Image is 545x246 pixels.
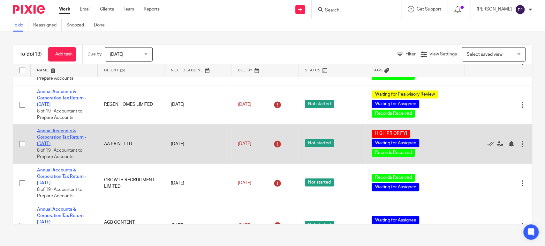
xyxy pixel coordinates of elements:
[305,139,334,147] span: Not started
[48,47,76,62] a: + Add task
[164,85,231,124] td: [DATE]
[238,223,251,228] span: [DATE]
[87,51,102,57] p: Due by
[305,100,334,108] span: Not started
[13,5,45,14] img: Pixie
[144,6,160,12] a: Reports
[164,124,231,163] td: [DATE]
[324,8,382,13] input: Search
[98,163,165,203] td: GROWTH RECRUITMENT LIMITED
[372,130,410,138] span: HIGH PRIORITY!
[372,216,419,224] span: Waiting for Assignee
[37,148,82,159] span: 8 of 19 · Accountant to Prepare Accounts
[66,19,89,32] a: Snoozed
[98,124,165,163] td: AA PRINT LTD
[33,52,42,57] span: (13)
[515,4,525,15] img: svg%3E
[94,19,110,32] a: Done
[110,52,123,57] span: [DATE]
[80,6,90,12] a: Email
[305,221,334,229] span: Not started
[13,19,28,32] a: To do
[37,187,82,199] span: 8 of 19 · Accountant to Prepare Accounts
[37,207,86,225] a: Annual Accounts & Corporation Tax Return - [DATE]
[305,178,334,186] span: Not started
[372,110,415,118] span: Records Received
[238,181,251,185] span: [DATE]
[487,141,497,147] a: Mark as done
[37,109,82,120] span: 8 of 19 · Accountant to Prepare Accounts
[37,129,86,146] a: Annual Accounts & Corporation Tax Return - [DATE]
[405,52,416,56] span: Filter
[37,168,86,185] a: Annual Accounts & Corporation Tax Return - [DATE]
[429,52,457,56] span: View Settings
[372,69,382,72] span: Tags
[59,6,70,12] a: Work
[372,100,419,108] span: Waiting for Assignee
[98,85,165,124] td: REGEN HOMES LIMITED
[100,6,114,12] a: Clients
[238,142,251,146] span: [DATE]
[124,6,134,12] a: Team
[372,149,415,157] span: Records Received
[372,90,438,98] span: Waiting for Peakvisory Review
[238,102,251,107] span: [DATE]
[477,6,512,12] p: [PERSON_NAME]
[164,163,231,203] td: [DATE]
[467,52,503,57] span: Select saved view
[33,19,62,32] a: Reassigned
[372,183,419,191] span: Waiting for Assignee
[372,139,419,147] span: Waiting for Assignee
[372,174,415,182] span: Records Received
[417,7,441,11] span: Get Support
[19,51,42,58] h1: To do
[37,90,86,107] a: Annual Accounts & Corporation Tax Return - [DATE]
